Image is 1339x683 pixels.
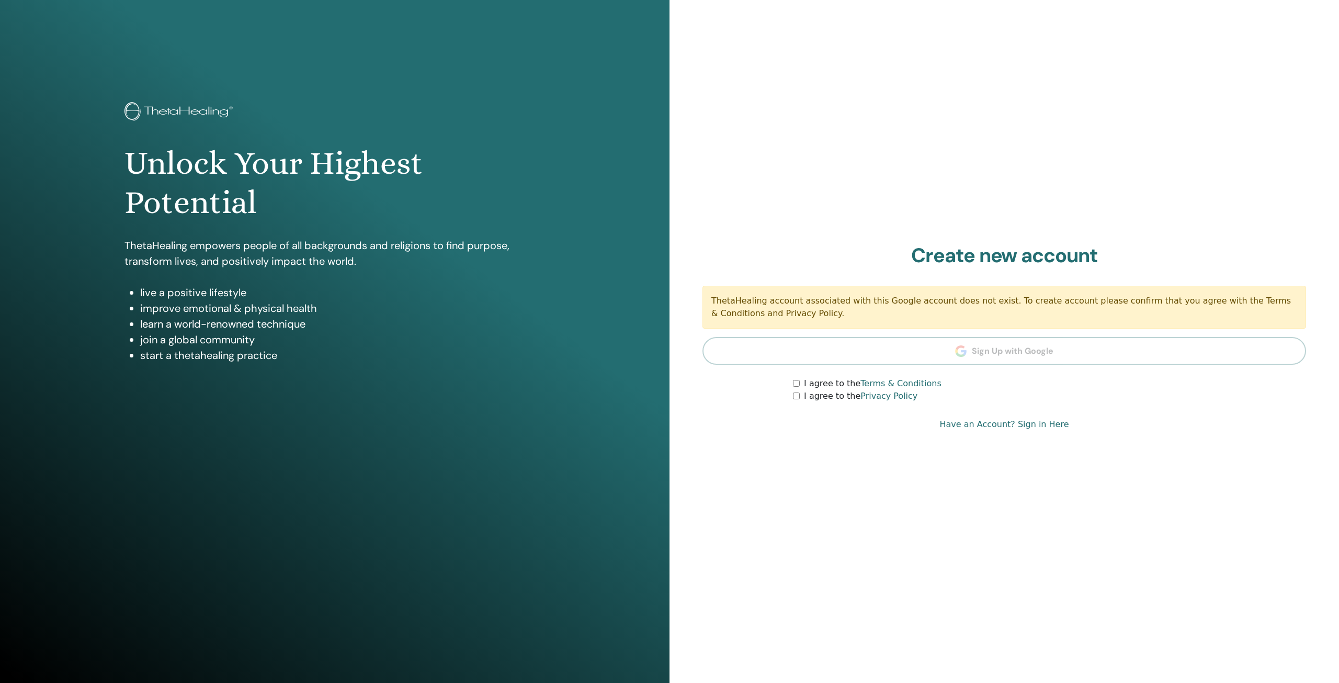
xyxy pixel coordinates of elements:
[140,348,544,363] li: start a thetahealing practice
[140,316,544,332] li: learn a world-renowned technique
[860,378,941,388] a: Terms & Conditions
[804,377,941,390] label: I agree to the
[140,300,544,316] li: improve emotional & physical health
[860,391,917,401] a: Privacy Policy
[140,285,544,300] li: live a positive lifestyle
[124,144,544,222] h1: Unlock Your Highest Potential
[140,332,544,348] li: join a global community
[702,286,1306,329] div: ThetaHealing account associated with this Google account does not exist. To create account please...
[124,238,544,269] p: ThetaHealing empowers people of all backgrounds and religions to find purpose, transform lives, a...
[804,390,917,402] label: I agree to the
[702,244,1306,268] h2: Create new account
[939,418,1069,431] a: Have an Account? Sign in Here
